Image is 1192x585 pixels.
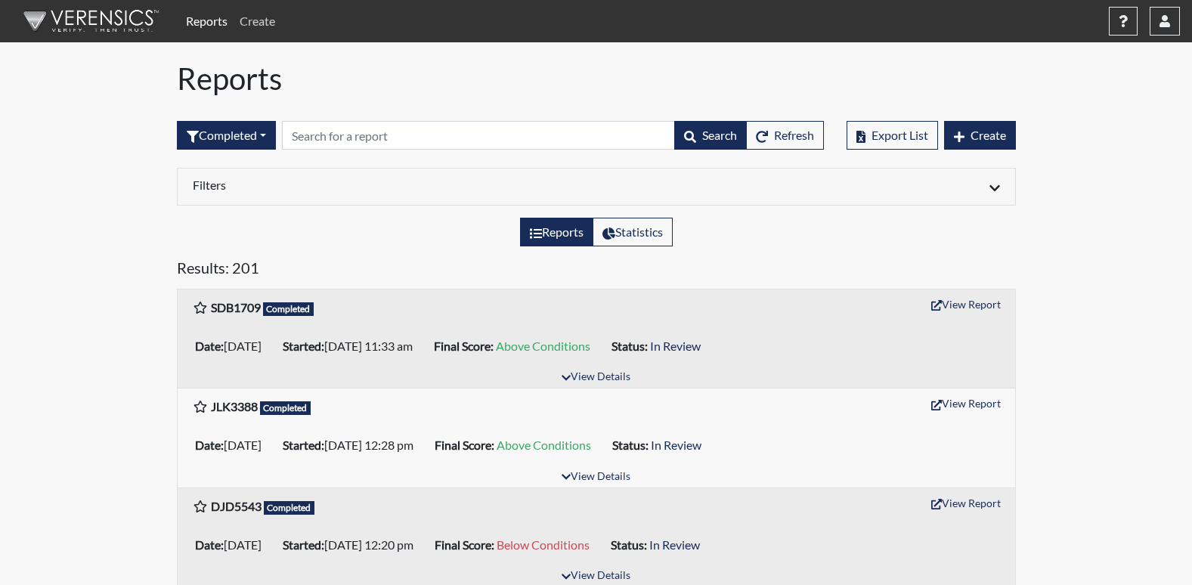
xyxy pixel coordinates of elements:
span: Completed [263,302,314,316]
b: Date: [195,339,224,353]
span: Search [702,128,737,142]
a: Create [234,6,281,36]
h6: Filters [193,178,585,192]
li: [DATE] [189,533,277,557]
span: Completed [264,501,315,515]
b: JLK3388 [211,399,258,413]
b: Started: [283,339,324,353]
li: [DATE] 11:33 am [277,334,428,358]
span: In Review [650,339,701,353]
button: View Report [924,292,1008,316]
b: DJD5543 [211,499,262,513]
button: Refresh [746,121,824,150]
b: Date: [195,537,224,552]
button: View Details [555,467,637,487]
b: Status: [611,339,648,353]
label: View the list of reports [520,218,593,246]
button: Create [944,121,1016,150]
li: [DATE] [189,433,277,457]
button: View Report [924,392,1008,415]
div: Filter by interview status [177,121,276,150]
b: Status: [611,537,647,552]
b: Status: [612,438,649,452]
h5: Results: 201 [177,258,1016,283]
b: Final Score: [435,438,494,452]
a: Reports [180,6,234,36]
span: In Review [649,537,700,552]
span: In Review [651,438,701,452]
span: Above Conditions [497,438,591,452]
input: Search by Registration ID, Interview Number, or Investigation Name. [282,121,675,150]
b: SDB1709 [211,300,261,314]
button: Export List [847,121,938,150]
b: Final Score: [435,537,494,552]
button: Search [674,121,747,150]
button: Completed [177,121,276,150]
b: Final Score: [434,339,494,353]
span: Below Conditions [497,537,590,552]
label: View statistics about completed interviews [593,218,673,246]
span: Refresh [774,128,814,142]
b: Started: [283,537,324,552]
b: Date: [195,438,224,452]
li: [DATE] [189,334,277,358]
li: [DATE] 12:20 pm [277,533,429,557]
b: Started: [283,438,324,452]
span: Above Conditions [496,339,590,353]
button: View Details [555,367,637,388]
li: [DATE] 12:28 pm [277,433,429,457]
div: Click to expand/collapse filters [181,178,1011,196]
span: Create [971,128,1006,142]
button: View Report [924,491,1008,515]
span: Export List [872,128,928,142]
h1: Reports [177,60,1016,97]
span: Completed [260,401,311,415]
